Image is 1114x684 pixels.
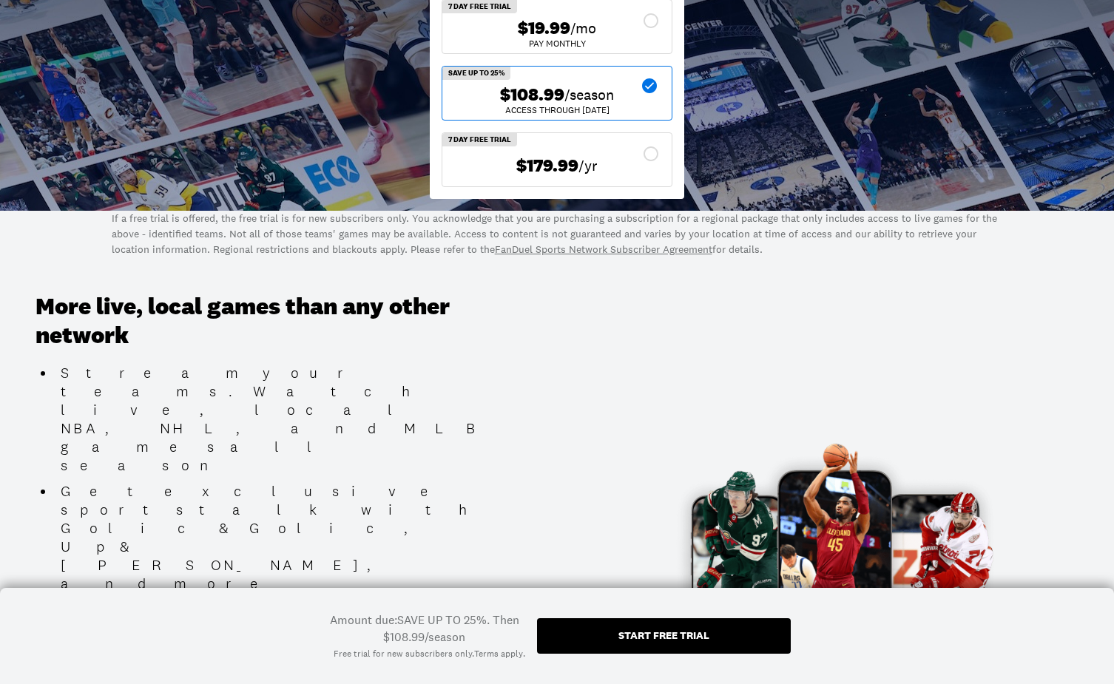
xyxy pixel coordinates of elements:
span: /mo [570,18,596,38]
span: $108.99 [500,84,564,106]
div: SAVE UP TO 25% [442,67,510,80]
div: Pay Monthly [454,39,660,48]
span: $19.99 [518,18,570,39]
div: Free trial for new subscribers only. . [334,648,525,660]
div: Start free trial [618,630,709,640]
span: /season [564,84,614,105]
div: Amount due: SAVE UP TO 25%. Then $108.99/season [323,612,525,645]
span: /yr [578,155,598,176]
h3: More live, local games than any other network [36,293,505,350]
a: FanDuel Sports Network Subscriber Agreement [495,243,712,256]
a: Terms apply [474,648,523,660]
span: $179.99 [516,155,578,177]
li: Stream your teams. Watch live, local NBA, NHL, and MLB games all season [55,364,505,475]
div: 7 Day Free Trial [442,133,517,146]
li: Get exclusive sports talk with Golic & Golic, Up & [PERSON_NAME], and more [55,482,505,593]
div: ACCESS THROUGH [DATE] [454,106,660,115]
p: If a free trial is offered, the free trial is for new subscribers only. You acknowledge that you ... [112,211,1003,257]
